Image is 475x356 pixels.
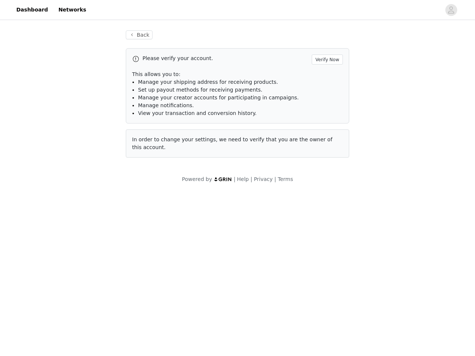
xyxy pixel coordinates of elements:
[312,55,343,65] button: Verify Now
[54,1,91,18] a: Networks
[138,79,278,85] span: Manage your shipping address for receiving products.
[138,95,299,100] span: Manage your creator accounts for participating in campaigns.
[237,176,249,182] a: Help
[182,176,212,182] span: Powered by
[448,4,455,16] div: avatar
[138,102,194,108] span: Manage notifications.
[12,1,52,18] a: Dashboard
[254,176,273,182] a: Privacy
[142,55,309,62] p: Please verify your account.
[274,176,276,182] span: |
[278,176,293,182] a: Terms
[138,87,262,93] span: Set up payout methods for receiving payments.
[132,136,332,150] span: In order to change your settings, we need to verify that you are the owner of this account.
[138,110,256,116] span: View your transaction and conversion history.
[126,30,153,39] button: Back
[214,177,232,182] img: logo
[250,176,252,182] span: |
[234,176,236,182] span: |
[132,70,343,78] p: This allows you to:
